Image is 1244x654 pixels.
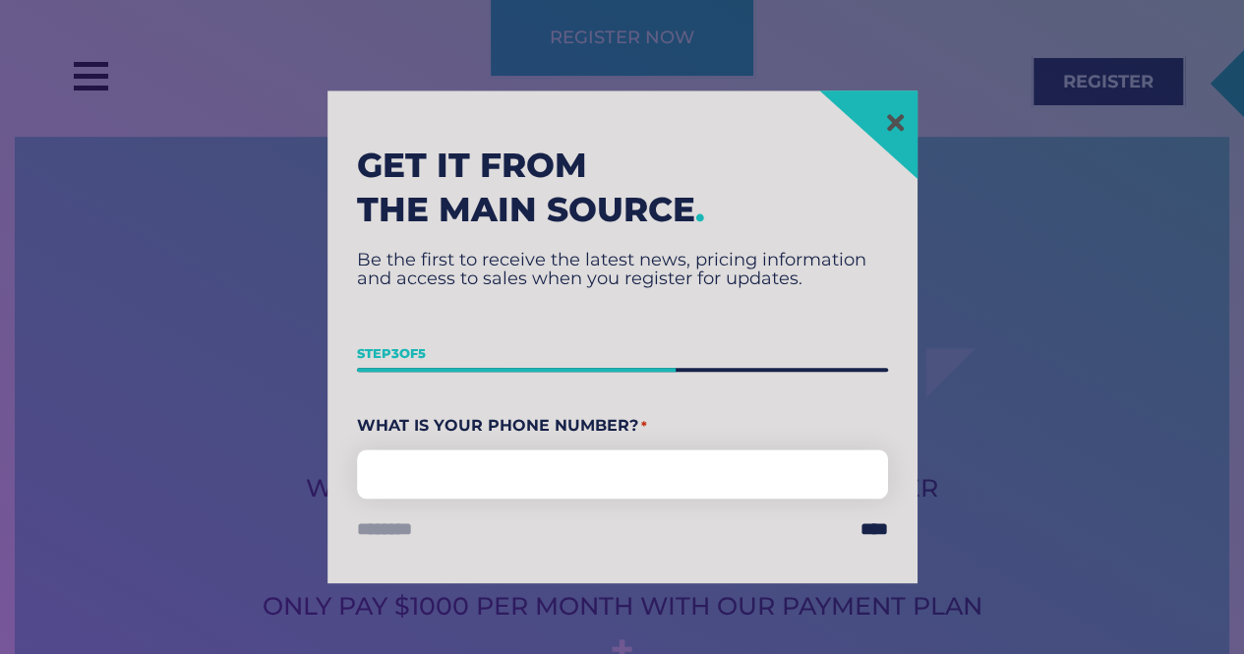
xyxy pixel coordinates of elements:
label: What Is Your Phone Number? [357,412,888,443]
span: 5 [418,345,426,361]
p: Be the first to receive the latest news, pricing information and access to sales when you registe... [357,251,888,288]
h2: Get it from the main source [357,144,888,231]
span: 3 [391,345,399,361]
p: Step of [357,339,888,369]
span: . [695,189,705,230]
